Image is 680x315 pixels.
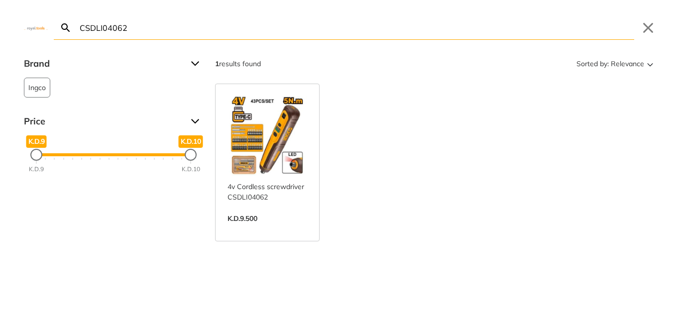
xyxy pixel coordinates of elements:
[215,56,261,72] div: results found
[611,56,644,72] span: Relevance
[24,56,183,72] span: Brand
[24,25,48,30] img: Close
[182,165,200,174] div: K.D.10
[30,149,42,161] div: Minimum Price
[29,165,44,174] div: K.D.9
[574,56,656,72] button: Sorted by:Relevance Sort
[28,78,46,97] span: Ingco
[215,59,219,68] strong: 1
[24,113,183,129] span: Price
[78,16,634,39] input: Search…
[24,78,50,98] button: Ingco
[185,149,197,161] div: Maximum Price
[640,20,656,36] button: Close
[644,58,656,70] svg: Sort
[60,22,72,34] svg: Search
